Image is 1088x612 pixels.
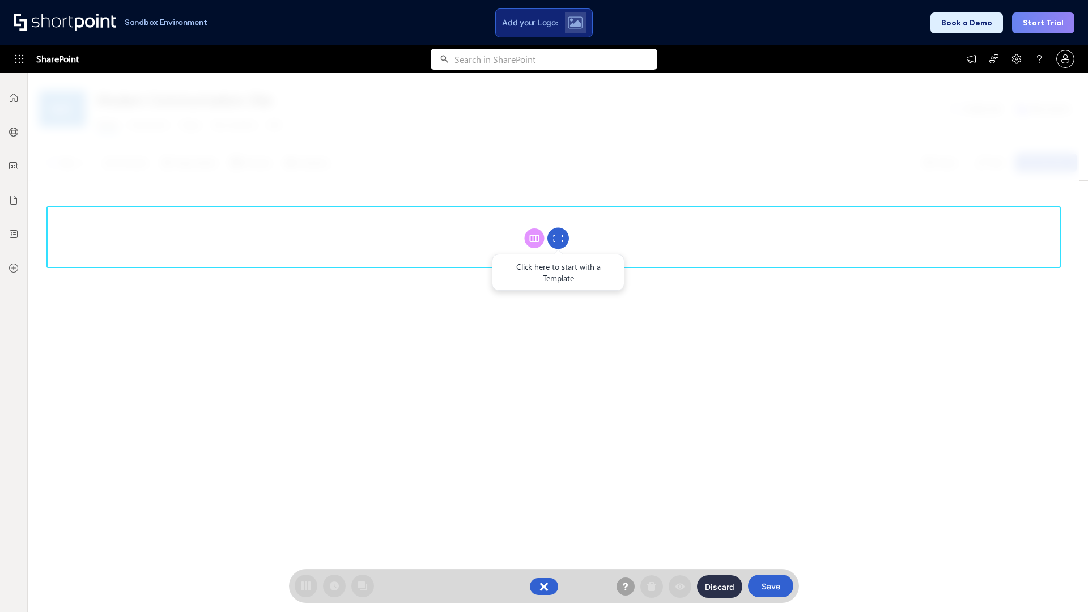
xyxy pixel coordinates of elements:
[568,16,583,29] img: Upload logo
[502,18,558,28] span: Add your Logo:
[1012,12,1074,33] button: Start Trial
[930,12,1003,33] button: Book a Demo
[36,45,79,73] span: SharePoint
[1031,558,1088,612] iframe: Chat Widget
[454,49,657,70] input: Search in SharePoint
[748,575,793,597] button: Save
[125,19,207,25] h1: Sandbox Environment
[697,575,742,598] button: Discard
